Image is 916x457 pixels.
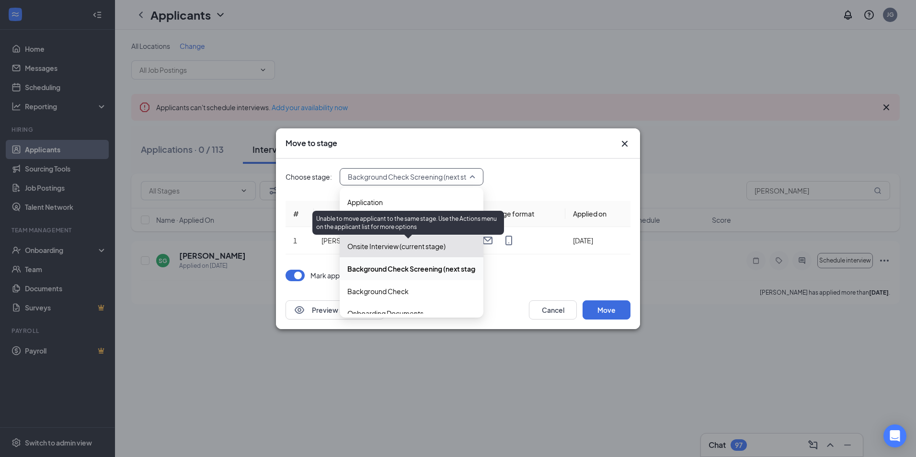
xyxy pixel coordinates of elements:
[293,236,297,245] span: 1
[286,201,314,227] th: #
[565,227,630,254] td: [DATE]
[482,235,493,246] svg: Email
[347,308,424,319] span: Onboarding Documents
[347,197,383,207] span: Application
[310,271,472,280] p: Mark applicant(s) as Completed for Onsite Interview
[883,424,906,447] div: Open Intercom Messenger
[347,263,482,274] span: Background Check Screening (next stage)
[348,170,481,184] span: Background Check Screening (next stage)
[503,235,515,246] svg: MobileSms
[565,201,630,227] th: Applied on
[347,241,446,251] span: Onsite Interview (current stage)
[286,300,384,320] button: EyePreview notification
[474,201,565,227] th: Message format
[529,300,577,320] button: Cancel
[286,138,337,149] h3: Move to stage
[619,138,630,149] svg: Cross
[347,286,409,297] span: Background Check
[312,211,504,235] div: Unable to move applicant to the same stage. Use the Actions menu on the applicant list for more o...
[294,304,305,316] svg: Eye
[314,201,407,227] th: Name
[583,300,630,320] button: Move
[619,138,630,149] button: Close
[314,227,407,254] td: [PERSON_NAME]
[286,171,332,182] span: Choose stage:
